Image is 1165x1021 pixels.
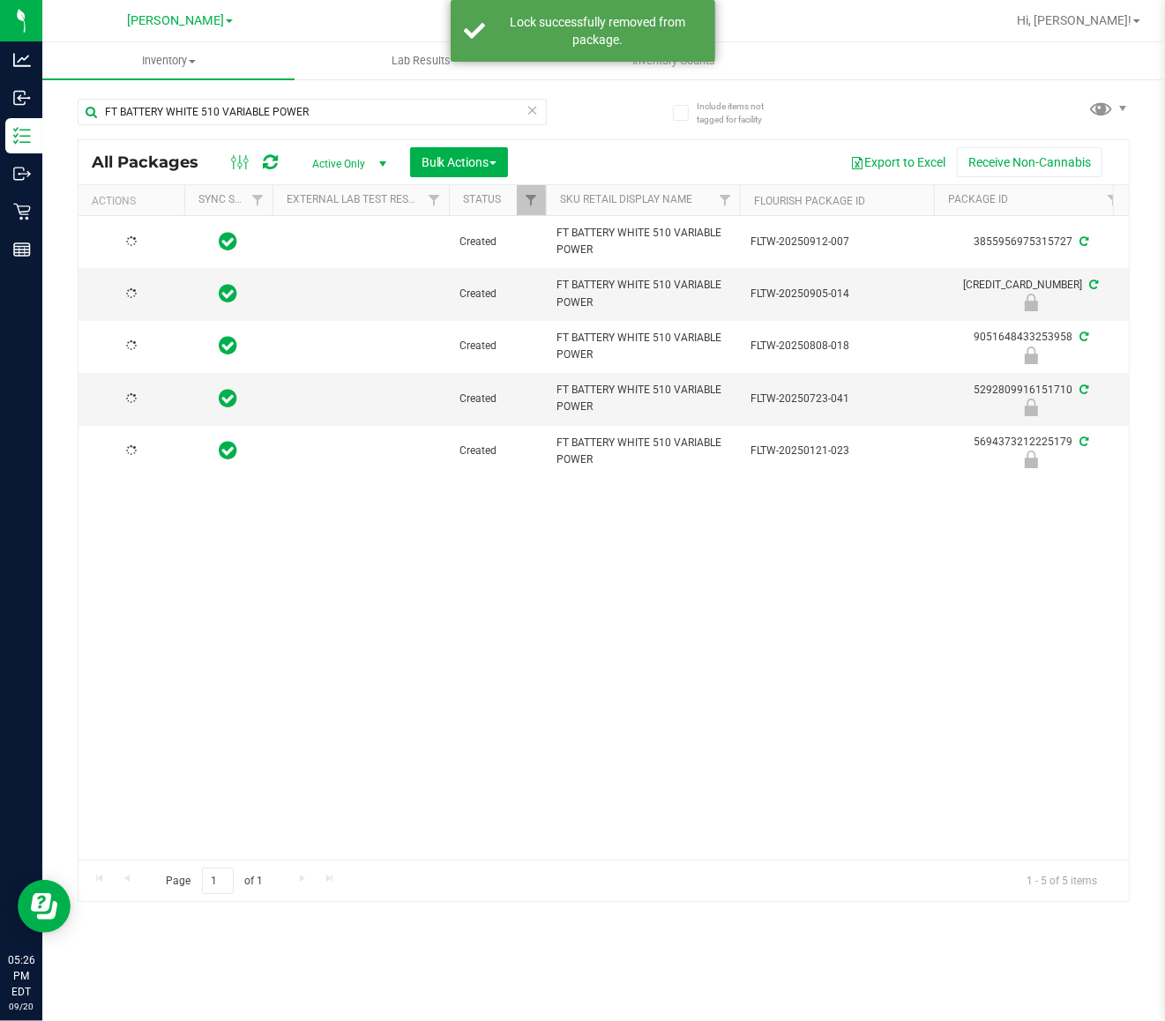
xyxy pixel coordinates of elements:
[1099,185,1128,215] a: Filter
[931,434,1131,468] div: 5694373212225179
[1077,331,1088,343] span: Sync from Compliance System
[751,234,923,250] span: FLTW-20250912-007
[556,435,729,468] span: FT BATTERY WHITE 510 VARIABLE POWER
[751,443,923,459] span: FLTW-20250121-023
[220,281,238,306] span: In Sync
[931,294,1131,311] div: Newly Received
[127,13,224,28] span: [PERSON_NAME]
[560,193,692,205] a: SKU Retail Display Name
[220,386,238,411] span: In Sync
[931,451,1131,468] div: Newly Received
[931,329,1131,363] div: 9051648433253958
[422,155,497,169] span: Bulk Actions
[459,234,535,250] span: Created
[92,195,177,207] div: Actions
[495,13,702,48] div: Lock successfully removed from package.
[13,203,31,220] inline-svg: Retail
[839,147,957,177] button: Export to Excel
[42,42,295,79] a: Inventory
[751,391,923,407] span: FLTW-20250723-041
[1077,384,1088,396] span: Sync from Compliance System
[459,391,535,407] span: Created
[13,127,31,145] inline-svg: Inventory
[463,193,501,205] a: Status
[556,330,729,363] span: FT BATTERY WHITE 510 VARIABLE POWER
[931,277,1131,311] div: [CREDIT_CARD_NUMBER]
[220,438,238,463] span: In Sync
[1087,279,1099,291] span: Sync from Compliance System
[697,100,785,126] span: Include items not tagged for facility
[1012,868,1111,894] span: 1 - 5 of 5 items
[13,165,31,183] inline-svg: Outbound
[8,1000,34,1013] p: 09/20
[410,147,508,177] button: Bulk Actions
[931,347,1131,364] div: Newly Received
[198,193,266,205] a: Sync Status
[711,185,740,215] a: Filter
[948,193,1008,205] a: Package ID
[931,234,1131,250] div: 3855956975315727
[295,42,547,79] a: Lab Results
[202,868,234,895] input: 1
[556,277,729,310] span: FT BATTERY WHITE 510 VARIABLE POWER
[556,382,729,415] span: FT BATTERY WHITE 510 VARIABLE POWER
[957,147,1102,177] button: Receive Non-Cannabis
[220,229,238,254] span: In Sync
[751,286,923,302] span: FLTW-20250905-014
[13,241,31,258] inline-svg: Reports
[459,286,535,302] span: Created
[517,185,546,215] a: Filter
[8,952,34,1000] p: 05:26 PM EDT
[92,153,216,172] span: All Packages
[526,99,539,122] span: Clear
[1017,13,1131,27] span: Hi, [PERSON_NAME]!
[1077,436,1088,448] span: Sync from Compliance System
[420,185,449,215] a: Filter
[13,89,31,107] inline-svg: Inbound
[931,382,1131,416] div: 5292809916151710
[368,53,474,69] span: Lab Results
[78,99,547,125] input: Search Package ID, Item Name, SKU, Lot or Part Number...
[1077,235,1088,248] span: Sync from Compliance System
[459,443,535,459] span: Created
[151,868,278,895] span: Page of 1
[13,51,31,69] inline-svg: Analytics
[18,880,71,933] iframe: Resource center
[220,333,238,358] span: In Sync
[931,399,1131,416] div: Newly Received
[459,338,535,354] span: Created
[287,193,425,205] a: External Lab Test Result
[754,195,865,207] a: Flourish Package ID
[751,338,923,354] span: FLTW-20250808-018
[243,185,273,215] a: Filter
[42,53,295,69] span: Inventory
[556,225,729,258] span: FT BATTERY WHITE 510 VARIABLE POWER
